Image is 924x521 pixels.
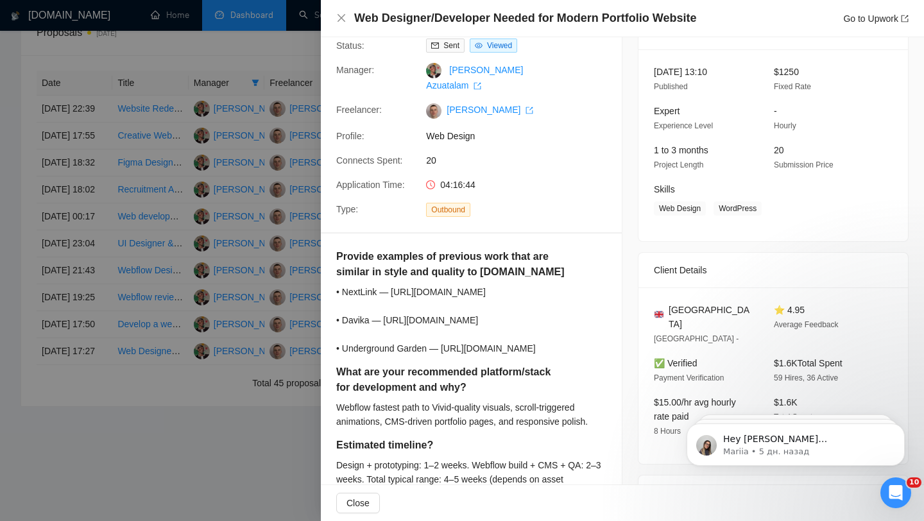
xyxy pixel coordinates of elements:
span: mail [431,42,439,49]
span: Type: [336,204,358,214]
span: Outbound [426,203,470,217]
span: Application Time: [336,180,405,190]
span: Experience Level [654,121,713,130]
span: 8 Hours [654,427,681,436]
span: export [901,15,909,22]
span: ⭐ 4.95 [774,305,805,315]
span: Published [654,82,688,91]
span: $1.6K Total Spent [774,358,843,368]
span: Sent [443,41,459,50]
span: Submission Price [774,160,834,169]
span: Average Feedback [774,320,839,329]
div: Client Details [654,253,893,287]
span: WordPress [714,201,762,216]
iframe: Intercom notifications сообщение [667,397,924,486]
a: Go to Upworkexport [843,13,909,24]
span: [GEOGRAPHIC_DATA] [669,303,753,331]
span: Fixed Rate [774,82,811,91]
span: Status: [336,40,364,51]
span: - [774,106,777,116]
span: Expert [654,106,680,116]
span: 1 to 3 months [654,145,708,155]
span: eye [475,42,483,49]
span: Hourly [774,121,796,130]
span: Viewed [487,41,512,50]
div: Job Description [654,475,893,510]
span: [DATE] 13:10 [654,67,707,77]
span: ✅ Verified [654,358,697,368]
h5: What are your recommended platform/stack for development and why? [336,364,566,395]
button: Close [336,493,380,513]
span: export [474,82,481,90]
span: Project Length [654,160,703,169]
span: Freelancer: [336,105,382,115]
span: $15.00/hr avg hourly rate paid [654,397,736,422]
span: [GEOGRAPHIC_DATA] - [654,334,739,343]
span: Close [346,496,370,510]
div: Webflow fastest path to Vivid-quality visuals, scroll-triggered animations, CMS-driven portfolio ... [336,400,606,429]
span: Skills [654,184,675,194]
iframe: Intercom live chat [880,477,911,508]
span: clock-circle [426,180,435,189]
span: 10 [907,477,921,488]
span: 20 [774,145,784,155]
span: export [526,107,533,114]
span: Payment Verification [654,373,724,382]
span: 04:16:44 [440,180,475,190]
span: 59 Hires, 36 Active [774,373,838,382]
a: [PERSON_NAME] export [447,105,533,115]
span: close [336,13,346,23]
span: Profile: [336,131,364,141]
h5: Provide examples of previous work that are similar in style and quality to [DOMAIN_NAME] [336,249,566,280]
div: Design + prototyping: 1–2 weeks. Webflow build + CMS + QA: 2–3 weeks. Total typical range: 4–5 we... [336,458,606,500]
img: c1HiYZJLYaSzooXHOeWCz3hSaQw8KuVSTiR25lWD6Fmo893BsiK-d6uSFCSuSD-yB5 [426,103,441,119]
span: $1250 [774,67,799,77]
h4: Web Designer/Developer Needed for Modern Portfolio Website [354,10,696,26]
a: [PERSON_NAME] Azuatalam export [426,65,523,90]
h5: Estimated timeline? [336,438,566,453]
span: Web Design [654,201,706,216]
div: • NextLink — [URL][DOMAIN_NAME] • Davika — [URL][DOMAIN_NAME] • Underground Garden — [URL][DOMAIN... [336,285,606,355]
span: Connects Spent: [336,155,403,166]
img: 🇬🇧 [654,310,663,319]
span: 20 [426,153,619,167]
button: Close [336,13,346,24]
span: Manager: [336,65,374,75]
span: Web Design [426,129,619,143]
